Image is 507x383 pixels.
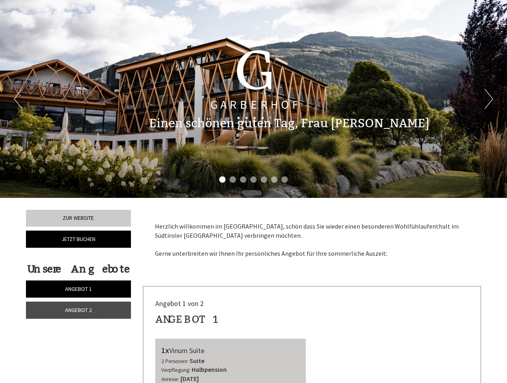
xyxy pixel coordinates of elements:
[26,210,131,227] a: Zur Website
[161,345,169,355] b: 1x
[180,375,199,383] b: [DATE]
[149,117,429,130] h1: Einen schönen guten Tag, Frau [PERSON_NAME]
[26,231,131,248] a: Jetzt buchen
[485,89,493,109] button: Next
[161,367,190,373] small: Verpflegung:
[155,299,204,308] span: Angebot 1 von 2
[161,358,188,365] small: 2 Personen:
[14,89,22,109] button: Previous
[192,365,227,373] b: Halbpension
[190,357,204,365] b: Suite
[155,312,220,327] div: Angebot 1
[155,222,469,258] p: Herzlich willkommen im [GEOGRAPHIC_DATA], schön dass Sie wieder einen besonderen Wohlfühlaufentha...
[65,285,92,292] span: Angebot 1
[161,376,179,383] small: Anreise:
[161,345,300,356] div: Vinum Suite
[65,306,92,314] span: Angebot 2
[26,262,131,276] div: Unsere Angebote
